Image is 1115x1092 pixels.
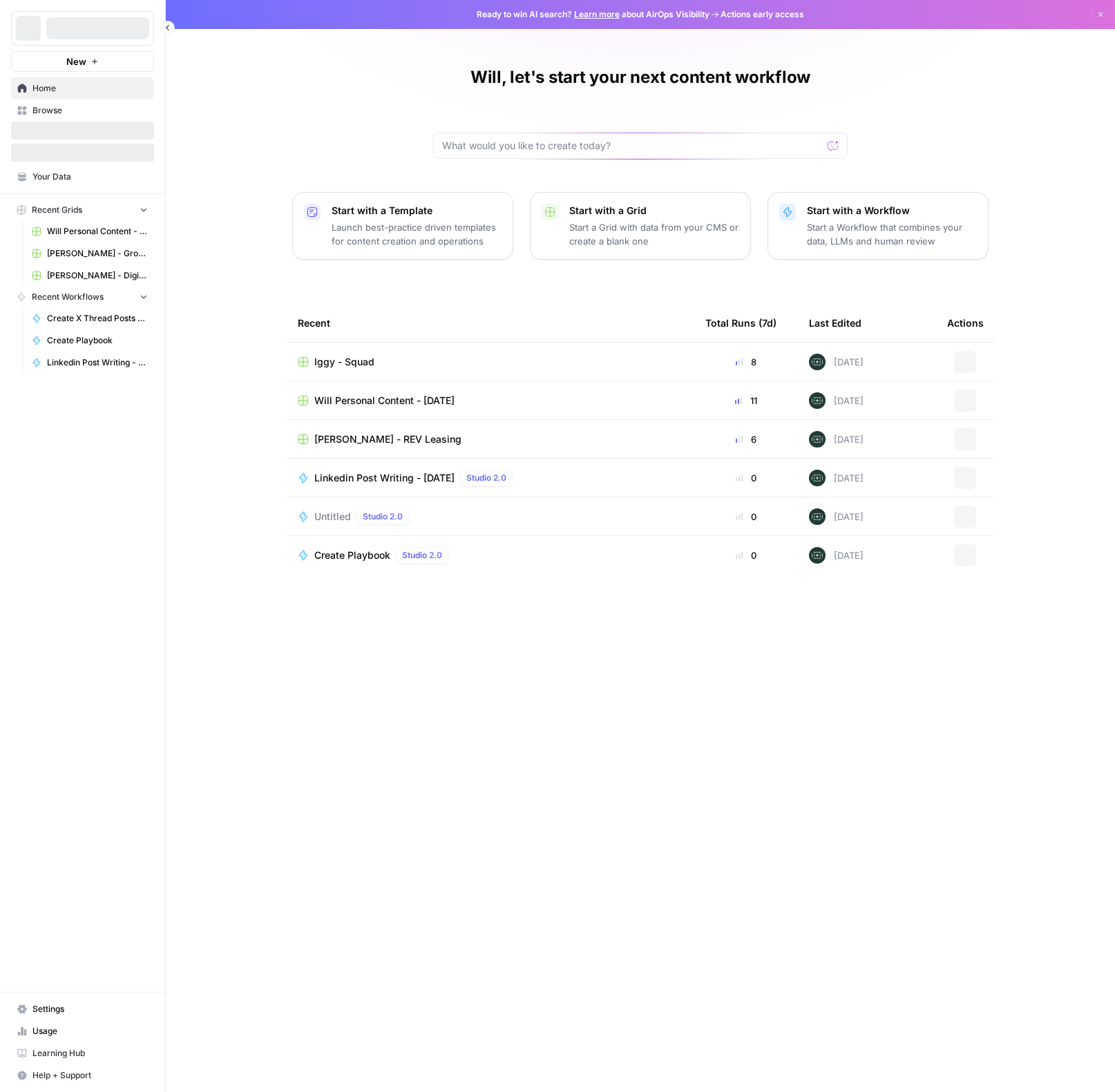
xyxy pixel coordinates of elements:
a: Iggy - Squad [298,355,683,369]
a: Home [11,77,154,99]
span: [PERSON_NAME] - REV Leasing [314,432,461,446]
div: 0 [705,510,787,524]
span: Create Playbook [314,548,390,562]
span: Create X Thread Posts from Linkedin [47,312,148,325]
span: Untitled [314,510,351,524]
p: Start with a Grid [569,204,739,218]
div: [DATE] [809,508,864,525]
button: Recent Workflows [11,287,154,307]
span: Home [32,82,148,95]
img: lkqc6w5wqsmhugm7jkiokl0d6w4g [809,431,826,448]
div: 0 [705,548,787,562]
span: Recent Workflows [32,291,104,303]
span: Browse [32,104,148,117]
div: [DATE] [809,392,864,409]
button: New [11,51,154,72]
p: Start with a Template [332,204,502,218]
span: Linkedin Post Writing - [DATE] [47,356,148,369]
a: UntitledStudio 2.0 [298,508,683,525]
div: [DATE] [809,470,864,486]
span: Will Personal Content - [DATE] [47,225,148,238]
div: 11 [705,394,787,408]
span: Your Data [32,171,148,183]
span: Studio 2.0 [402,549,442,562]
a: [PERSON_NAME] - Ground Content - [DATE] [26,242,154,265]
span: Iggy - Squad [314,355,374,369]
img: lkqc6w5wqsmhugm7jkiokl0d6w4g [809,547,826,564]
span: [PERSON_NAME] - Ground Content - [DATE] [47,247,148,260]
h1: Will, let's start your next content workflow [470,66,810,88]
span: [PERSON_NAME] - Digital Wealth Insider [47,269,148,282]
button: Start with a TemplateLaunch best-practice driven templates for content creation and operations [292,192,513,260]
a: Settings [11,998,154,1020]
button: Help + Support [11,1064,154,1086]
div: 0 [705,471,787,485]
div: Recent [298,304,683,342]
span: Studio 2.0 [466,472,506,484]
a: [PERSON_NAME] - REV Leasing [298,432,683,446]
input: What would you like to create today? [442,139,822,153]
button: Start with a WorkflowStart a Workflow that combines your data, LLMs and human review [768,192,989,260]
div: Actions [947,304,984,342]
span: Linkedin Post Writing - [DATE] [314,471,455,485]
a: Linkedin Post Writing - [DATE] [26,352,154,374]
div: [DATE] [809,431,864,448]
a: Your Data [11,166,154,188]
a: Learn more [574,9,620,19]
a: Create Playbook [26,329,154,352]
a: Learning Hub [11,1042,154,1064]
a: Create PlaybookStudio 2.0 [298,547,683,564]
span: Recent Grids [32,204,82,216]
a: Will Personal Content - [DATE] [298,394,683,408]
img: lkqc6w5wqsmhugm7jkiokl0d6w4g [809,354,826,370]
span: Help + Support [32,1069,148,1082]
a: Browse [11,99,154,122]
p: Start a Workflow that combines your data, LLMs and human review [807,220,977,248]
p: Launch best-practice driven templates for content creation and operations [332,220,502,248]
p: Start with a Workflow [807,204,977,218]
div: Total Runs (7d) [705,304,776,342]
button: Start with a GridStart a Grid with data from your CMS or create a blank one [530,192,751,260]
div: [DATE] [809,354,864,370]
span: Usage [32,1025,148,1037]
span: Ready to win AI search? about AirOps Visibility [477,8,709,21]
img: lkqc6w5wqsmhugm7jkiokl0d6w4g [809,470,826,486]
span: Will Personal Content - [DATE] [314,394,455,408]
p: Start a Grid with data from your CMS or create a blank one [569,220,739,248]
div: 8 [705,355,787,369]
div: 6 [705,432,787,446]
div: Last Edited [809,304,861,342]
a: Will Personal Content - [DATE] [26,220,154,242]
img: lkqc6w5wqsmhugm7jkiokl0d6w4g [809,392,826,409]
div: [DATE] [809,547,864,564]
span: Learning Hub [32,1047,148,1060]
span: New [66,55,86,68]
span: Actions early access [721,8,804,21]
span: Create Playbook [47,334,148,347]
a: Create X Thread Posts from Linkedin [26,307,154,329]
span: Studio 2.0 [363,510,403,523]
button: Recent Grids [11,200,154,220]
img: lkqc6w5wqsmhugm7jkiokl0d6w4g [809,508,826,525]
a: [PERSON_NAME] - Digital Wealth Insider [26,265,154,287]
span: Settings [32,1003,148,1015]
a: Usage [11,1020,154,1042]
a: Linkedin Post Writing - [DATE]Studio 2.0 [298,470,683,486]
